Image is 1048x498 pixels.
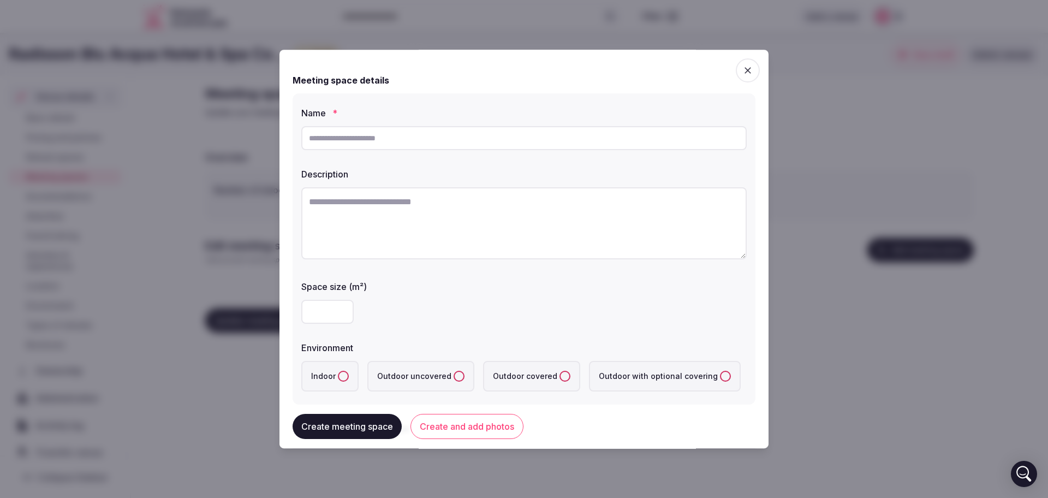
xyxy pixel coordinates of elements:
button: Create meeting space [293,414,402,440]
label: Name [301,109,747,117]
button: Outdoor uncovered [454,371,465,382]
label: Indoor [301,361,359,392]
button: Create and add photos [410,414,523,440]
button: Indoor [338,371,349,382]
button: Outdoor covered [559,371,570,382]
label: Outdoor with optional covering [589,361,741,392]
label: Environment [301,343,747,352]
button: Outdoor with optional covering [720,371,731,382]
label: Outdoor uncovered [367,361,474,392]
h2: Meeting space details [293,74,389,87]
label: Outdoor covered [483,361,580,392]
label: Space size (m²) [301,282,747,291]
label: Description [301,170,747,179]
